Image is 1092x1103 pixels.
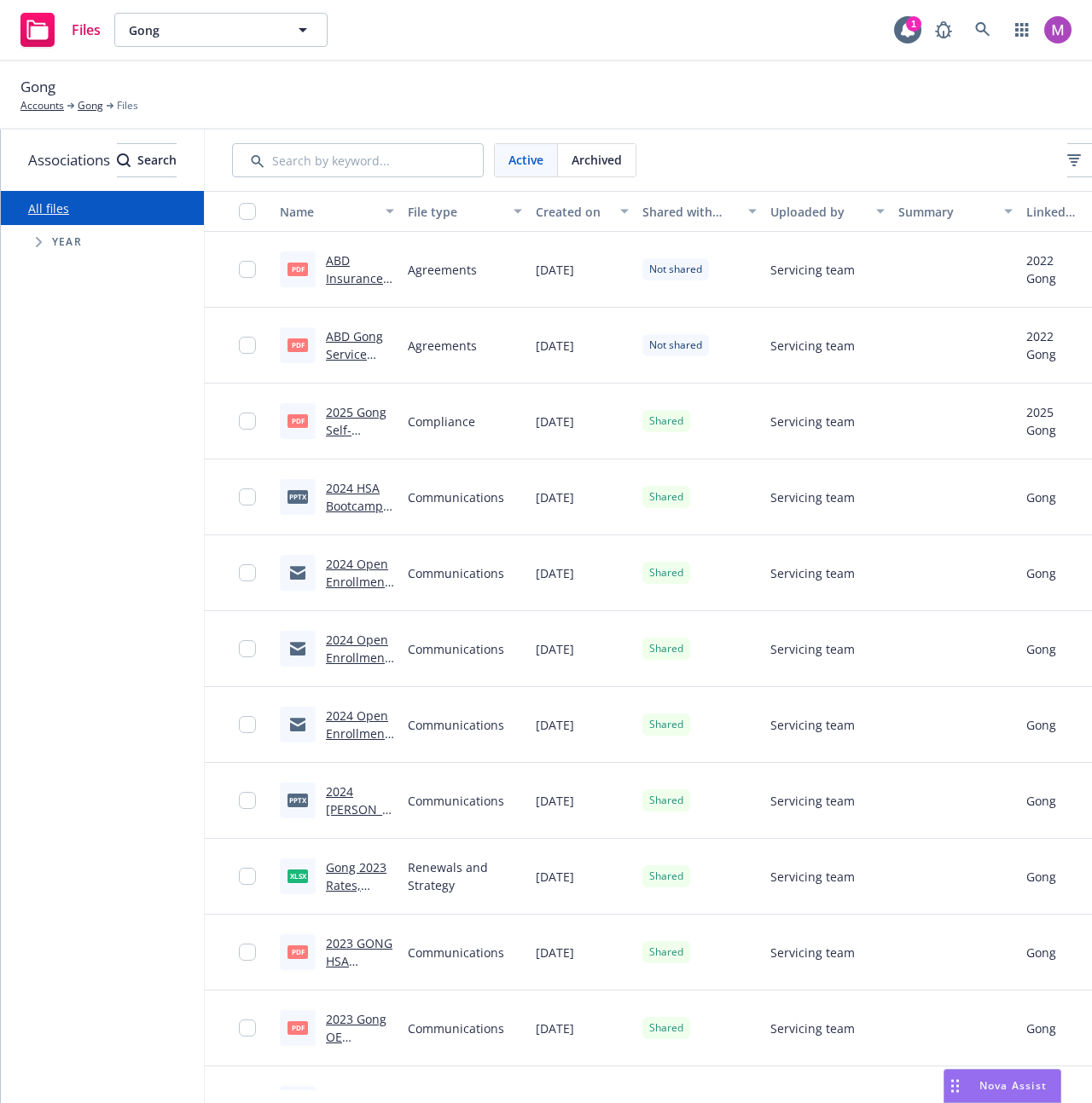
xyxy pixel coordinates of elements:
input: Toggle Row Selected [239,261,256,278]
span: xlsx [288,869,308,882]
span: Communications [408,640,504,658]
button: Nova Assist [944,1069,1061,1103]
span: Communications [408,716,504,734]
span: [DATE] [536,488,574,506]
span: [DATE] [536,413,574,430]
span: Servicing team [770,640,855,658]
span: Files [72,23,101,37]
a: Switch app [1005,13,1039,47]
input: Toggle Row Selected [239,564,256,581]
span: Communications [408,792,504,810]
span: pdf [288,414,308,427]
button: Created on [529,191,636,232]
span: Agreements [408,337,477,355]
span: Associations [28,149,110,171]
div: Gong [1026,1019,1056,1037]
button: SearchSearch [117,143,177,177]
div: Search [117,144,177,176]
div: Name [280,203,375,221]
span: Renewals and Strategy [408,858,522,894]
div: Shared with client [642,203,738,221]
span: Shared [649,717,683,732]
span: Servicing team [770,564,855,582]
span: Servicing team [770,1019,855,1037]
span: Servicing team [770,261,855,279]
div: Gong [1026,716,1056,734]
span: [DATE] [536,1019,574,1037]
span: Shared [649,1020,683,1036]
span: Shared [649,641,683,656]
div: Gong [1026,269,1056,287]
span: Shared [649,565,683,580]
span: pdf [288,338,308,351]
span: pdf [288,1021,308,1034]
div: File type [408,203,503,221]
a: 2023 Gong OE Presentation Final.pdf [326,1011,391,1081]
svg: Search [117,153,131,167]
div: Drag to move [944,1070,966,1102]
span: [DATE] [536,944,574,962]
a: 2024 Open Enrollment is Here! - Email.msg [326,707,389,777]
span: [DATE] [536,716,574,734]
a: 2024 Open Enrollment is Halfway Done!.msg [326,632,389,702]
span: Servicing team [770,716,855,734]
a: Accounts [20,98,64,113]
a: 2025 Gong Self-Funding Roadmap (example) .pdf [326,404,386,510]
a: All files [28,200,69,217]
a: 2024 Open Enrollment Last Call! - Email.msg [326,556,389,626]
span: pptx [288,490,308,503]
span: [DATE] [536,337,574,355]
div: Gong [1026,488,1056,506]
a: Search [966,13,1000,47]
button: File type [401,191,529,232]
span: Shared [649,489,683,505]
span: Year [52,237,82,247]
span: Shared [649,869,683,884]
div: 2022 [1026,327,1056,345]
div: Uploaded by [770,203,866,221]
button: Uploaded by [764,191,892,232]
input: Toggle Row Selected [239,716,256,733]
span: Servicing team [770,868,855,886]
span: Servicing team [770,488,855,506]
div: 2022 [1026,251,1056,269]
button: Gong [114,13,328,47]
button: Name [273,191,401,232]
span: Servicing team [770,413,855,430]
span: Communications [408,488,504,506]
span: [DATE] [536,868,574,886]
input: Search by keyword... [232,143,484,177]
a: 2024 HSA Bootcamp.pptx [326,480,394,532]
span: pdf [288,945,308,958]
span: Shared [649,944,683,960]
span: Nova Assist [979,1078,1047,1093]
img: photo [1044,16,1072,43]
a: Report a Bug [926,13,961,47]
span: Servicing team [770,792,855,810]
div: Tree Example [1,225,204,259]
a: ABD Gong Service Agreement [DATE].pdf [326,328,389,398]
span: [DATE] [536,564,574,582]
div: Gong [1026,564,1056,582]
div: 2025 [1026,403,1056,421]
span: Communications [408,1019,504,1037]
span: Not shared [649,338,702,353]
a: ABD Insurance and Financial Services Inc. dba Newfront Insurance_NDA Aetna Blank 5.13.24(ct)[28].pdf [326,252,388,465]
a: 2024 [PERSON_NAME] Presentation - Final.pptx [326,783,392,889]
span: pdf [288,263,308,275]
span: pptx [288,794,308,806]
div: Gong [1026,345,1056,363]
button: Summary [892,191,1019,232]
div: Gong [1026,421,1056,439]
span: Gong [129,21,276,39]
input: Select all [239,203,256,220]
span: Shared [649,793,683,808]
span: Communications [408,944,504,962]
span: [DATE] [536,792,574,810]
span: Communications [408,564,504,582]
a: 2023 GONG HSA Education Boot Camp.pdf [326,935,392,1023]
span: [DATE] [536,640,574,658]
span: Agreements [408,261,477,279]
div: Summary [898,203,994,221]
span: Shared [649,413,683,429]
